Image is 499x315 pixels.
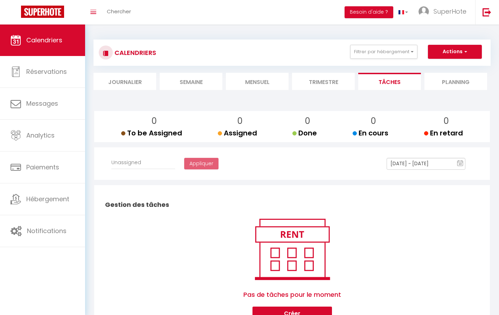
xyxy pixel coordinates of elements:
[387,158,465,170] input: Select Date Range
[93,73,156,90] li: Journalier
[113,45,156,61] h3: CALENDRIERS
[292,73,355,90] li: Trimestre
[226,73,289,90] li: Mensuel
[424,128,463,138] span: En retard
[26,36,62,44] span: Calendriers
[103,194,481,216] h2: Gestion des tâches
[298,114,317,128] p: 0
[483,8,491,16] img: logout
[358,114,388,128] p: 0
[358,73,421,90] li: Tâches
[26,163,59,171] span: Paiements
[345,6,393,18] button: Besoin d'aide ?
[430,114,463,128] p: 0
[21,6,64,18] img: Super Booking
[459,162,462,166] text: 10
[160,73,222,90] li: Semaine
[292,128,317,138] span: Done
[27,226,67,235] span: Notifications
[424,73,487,90] li: Planning
[434,7,466,16] span: SuperHote
[223,114,257,128] p: 0
[184,158,219,170] button: Appliquer
[26,67,67,76] span: Réservations
[107,8,131,15] span: Chercher
[218,128,257,138] span: Assigned
[127,114,182,128] p: 0
[353,128,388,138] span: En cours
[418,6,429,17] img: ...
[26,131,55,140] span: Analytics
[248,216,337,283] img: rent.png
[121,128,182,138] span: To be Assigned
[26,195,69,203] span: Hébergement
[243,283,341,307] span: Pas de tâches pour le moment
[350,45,417,59] button: Filtrer par hébergement
[6,3,27,24] button: Ouvrir le widget de chat LiveChat
[26,99,58,108] span: Messages
[428,45,482,59] button: Actions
